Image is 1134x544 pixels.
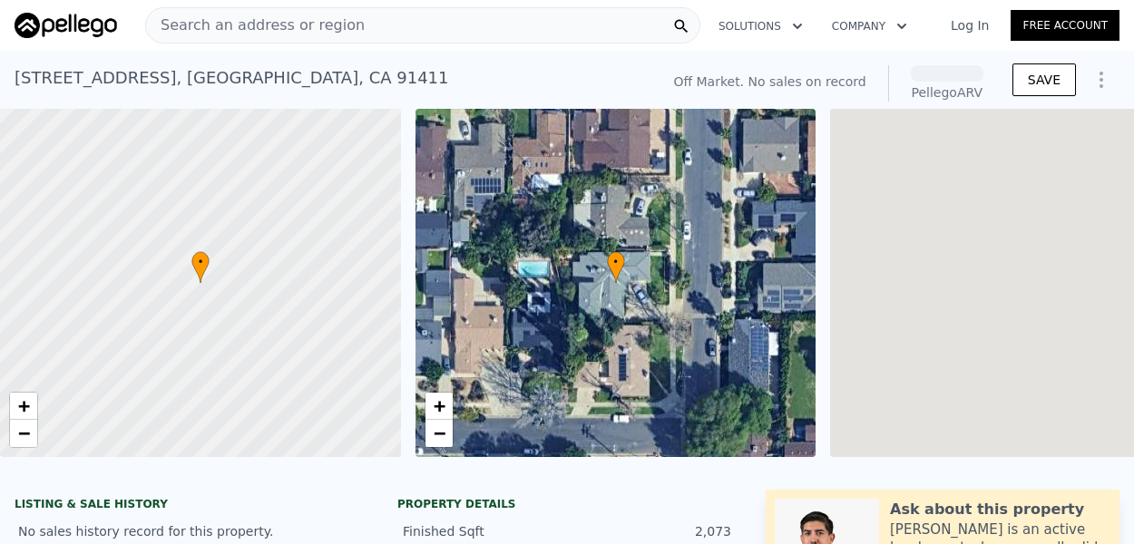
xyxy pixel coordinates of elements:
[18,394,30,417] span: +
[607,254,625,270] span: •
[18,422,30,444] span: −
[817,10,922,43] button: Company
[1011,10,1119,41] a: Free Account
[397,497,737,511] div: Property details
[567,522,731,540] div: 2,073
[433,394,445,417] span: +
[673,73,865,91] div: Off Market. No sales on record
[146,15,365,36] span: Search an address or region
[10,420,37,447] a: Zoom out
[403,522,567,540] div: Finished Sqft
[433,422,445,444] span: −
[191,254,210,270] span: •
[425,393,453,420] a: Zoom in
[929,16,1011,34] a: Log In
[890,499,1084,520] div: Ask about this property
[15,497,354,515] div: LISTING & SALE HISTORY
[1083,62,1119,98] button: Show Options
[425,420,453,447] a: Zoom out
[15,13,117,38] img: Pellego
[191,251,210,283] div: •
[607,251,625,283] div: •
[15,65,449,91] div: [STREET_ADDRESS] , [GEOGRAPHIC_DATA] , CA 91411
[911,83,983,102] div: Pellego ARV
[1012,63,1076,96] button: SAVE
[704,10,817,43] button: Solutions
[10,393,37,420] a: Zoom in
